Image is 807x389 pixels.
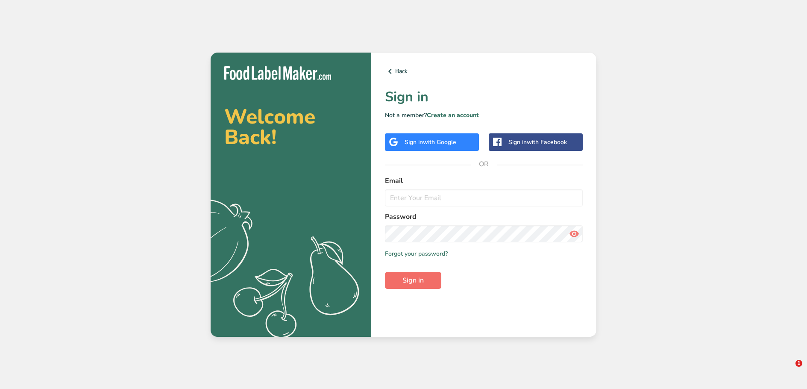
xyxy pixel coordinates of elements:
[385,212,583,222] label: Password
[385,87,583,107] h1: Sign in
[508,138,567,147] div: Sign in
[385,249,448,258] a: Forgot your password?
[795,360,802,367] span: 1
[385,189,583,206] input: Enter Your Email
[527,138,567,146] span: with Facebook
[385,111,583,120] p: Not a member?
[405,138,456,147] div: Sign in
[224,66,331,80] img: Food Label Maker
[778,360,798,380] iframe: Intercom live chat
[402,275,424,286] span: Sign in
[471,151,497,177] span: OR
[427,111,479,119] a: Create an account
[385,66,583,77] a: Back
[385,176,583,186] label: Email
[224,106,358,147] h2: Welcome Back!
[385,272,441,289] button: Sign in
[423,138,456,146] span: with Google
